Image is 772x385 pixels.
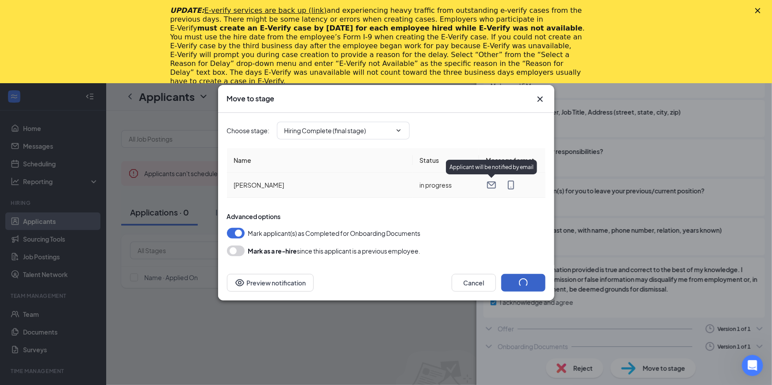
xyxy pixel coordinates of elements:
button: Cancel [452,274,496,292]
b: Mark as a re-hire [248,247,297,255]
svg: ChevronDown [395,127,402,134]
div: Applicant will be notified by email [446,160,537,174]
th: Status [413,148,479,173]
b: must create an E‑Verify case by [DATE] for each employee hired while E‑Verify was not available [197,24,583,32]
i: UPDATE: [170,6,327,15]
svg: MobileSms [506,180,516,190]
div: and experiencing heavy traffic from outstanding e-verify cases from the previous days. There migh... [170,6,588,86]
th: Name [227,148,413,173]
span: Choose stage : [227,126,270,135]
span: Mark applicant(s) as Completed for Onboarding Documents [248,228,421,239]
iframe: Intercom live chat [742,355,763,376]
div: Advanced options [227,212,545,221]
a: E-verify services are back up (link) [204,6,327,15]
svg: Cross [535,94,545,104]
div: since this applicant is a previous employee. [248,246,421,256]
th: Message format [479,148,545,173]
div: Close [755,8,764,13]
h3: Move to stage [227,94,275,104]
td: in progress [413,173,479,198]
span: [PERSON_NAME] [234,181,284,189]
svg: Eye [234,277,245,288]
svg: Email [486,180,497,190]
button: Preview notificationEye [227,274,314,292]
button: Close [535,94,545,104]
